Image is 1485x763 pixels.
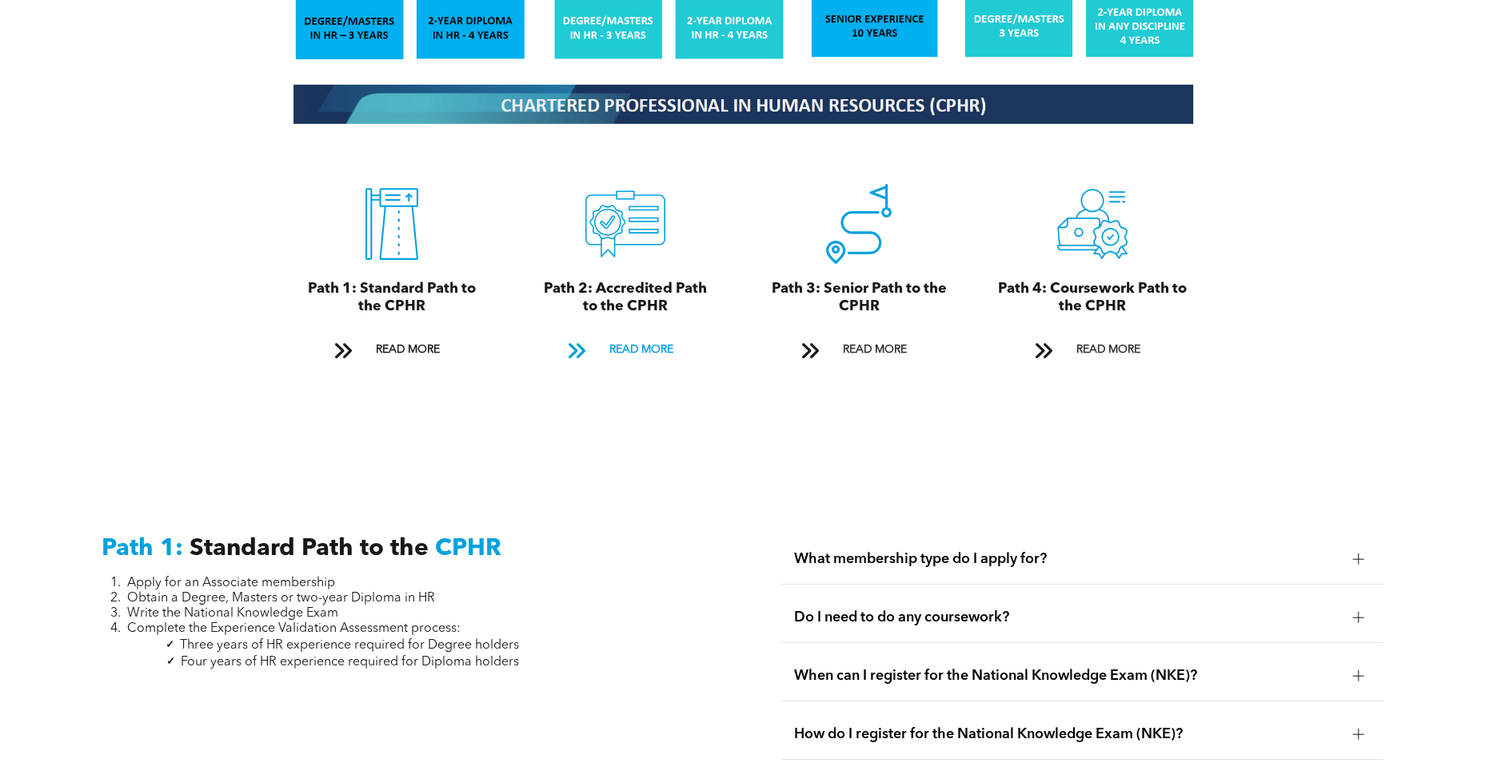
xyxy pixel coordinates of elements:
span: Path 1: [102,537,183,561]
span: Apply for an Associate membership [127,577,335,589]
a: READ MORE [1024,335,1161,365]
span: Do I need to do any coursework? [794,609,1339,626]
span: READ MORE [370,335,445,365]
span: READ MORE [837,335,912,365]
span: READ MORE [1071,335,1146,365]
span: When can I register for the National Knowledge Exam (NKE)? [794,667,1339,685]
span: How do I register for the National Knowledge Exam (NKE)? [794,725,1339,743]
span: READ MORE [604,335,679,365]
span: Obtain a Degree, Masters or two-year Diploma in HR [127,592,435,605]
span: Path 2: Accredited Path to the CPHR [544,282,707,314]
span: Four years of HR experience required for Diploma holders [181,656,519,669]
span: Three years of HR experience required for Degree holders [180,639,519,652]
a: READ MORE [790,335,928,365]
span: Path 3: Senior Path to the CPHR [772,282,947,314]
span: CPHR [435,537,501,561]
a: READ MORE [323,335,461,365]
span: Path 4: Coursework Path to the CPHR [998,282,1187,314]
a: READ MORE [557,335,694,365]
span: Complete the Experience Validation Assessment process: [127,622,461,635]
span: Standard Path to the [190,537,429,561]
span: Path 1: Standard Path to the CPHR [308,282,476,314]
span: Write the National Knowledge Exam [127,607,338,620]
span: What membership type do I apply for? [794,550,1339,568]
